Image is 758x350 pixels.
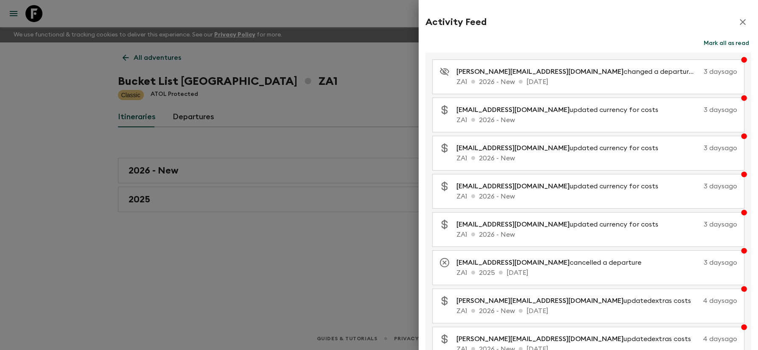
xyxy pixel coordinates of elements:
span: [PERSON_NAME][EMAIL_ADDRESS][DOMAIN_NAME] [456,68,624,75]
p: 3 days ago [668,105,737,115]
p: 3 days ago [668,181,737,191]
p: 4 days ago [701,334,737,344]
p: updated currency for costs [456,143,665,153]
button: Mark all as read [702,37,751,49]
p: ZA1 2026 - New [456,115,737,125]
p: cancelled a departure [456,258,648,268]
span: [EMAIL_ADDRESS][DOMAIN_NAME] [456,106,570,113]
p: updated extras costs [456,296,698,306]
span: [EMAIL_ADDRESS][DOMAIN_NAME] [456,145,570,151]
p: ZA1 2026 - New [456,191,737,202]
p: 3 days ago [668,143,737,153]
span: [EMAIL_ADDRESS][DOMAIN_NAME] [456,183,570,190]
span: [EMAIL_ADDRESS][DOMAIN_NAME] [456,221,570,228]
p: updated currency for costs [456,181,665,191]
p: updated extras costs [456,334,698,344]
p: ZA1 2026 - New [DATE] [456,77,737,87]
p: 3 days ago [704,67,737,77]
p: changed a departure visibility to draft [456,67,700,77]
p: updated currency for costs [456,219,665,230]
h2: Activity Feed [425,17,487,28]
p: ZA1 2025 [DATE] [456,268,737,278]
p: updated currency for costs [456,105,665,115]
p: ZA1 2026 - New [456,153,737,163]
span: [PERSON_NAME][EMAIL_ADDRESS][DOMAIN_NAME] [456,297,624,304]
p: ZA1 2026 - New [DATE] [456,306,737,316]
p: ZA1 2026 - New [456,230,737,240]
p: 3 days ago [668,219,737,230]
p: 3 days ago [652,258,737,268]
span: [PERSON_NAME][EMAIL_ADDRESS][DOMAIN_NAME] [456,336,624,342]
p: 4 days ago [701,296,737,306]
span: [EMAIL_ADDRESS][DOMAIN_NAME] [456,259,570,266]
